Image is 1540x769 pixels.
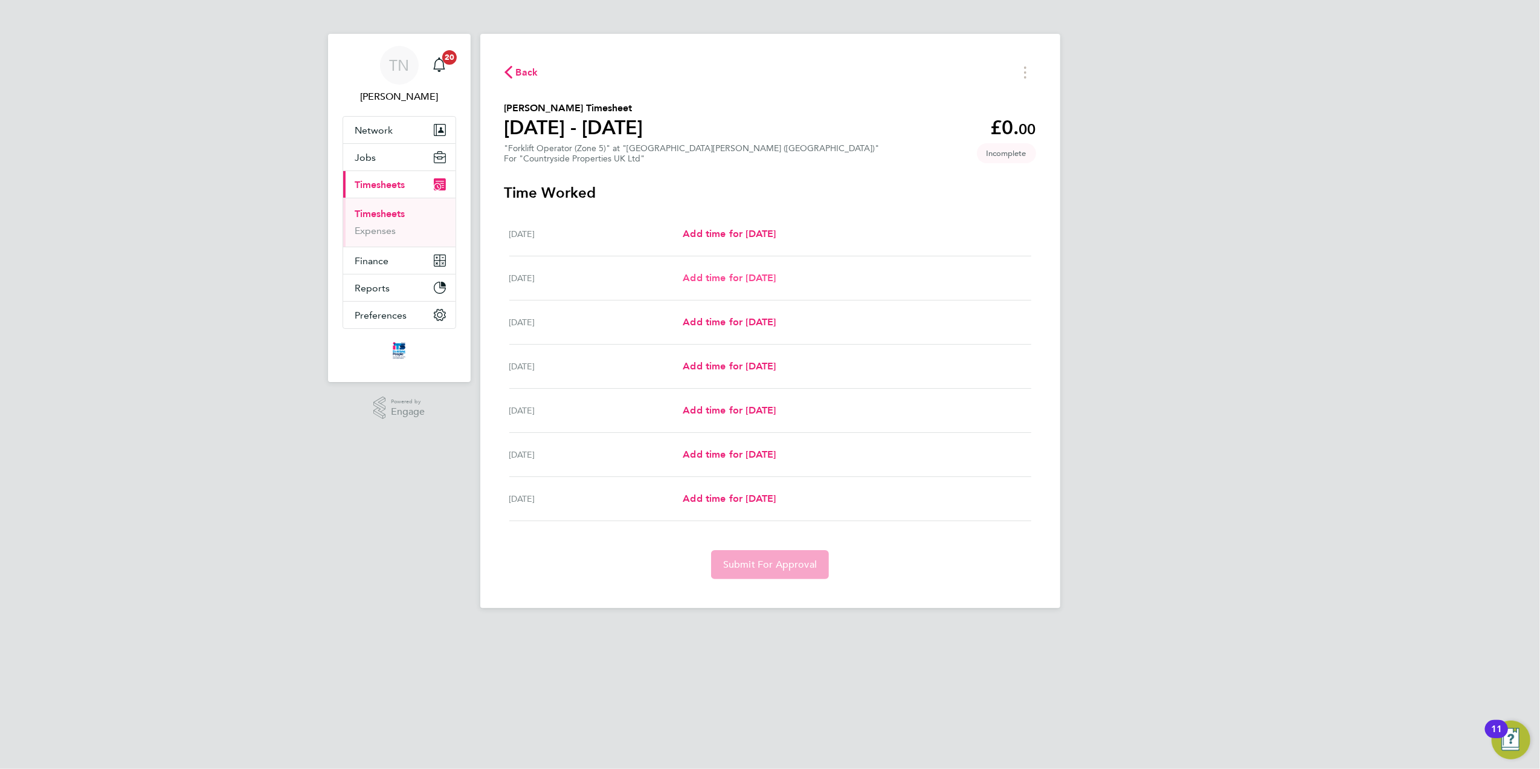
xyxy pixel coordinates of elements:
div: For "Countryside Properties UK Ltd" [504,154,880,164]
a: TN[PERSON_NAME] [343,46,456,104]
a: Add time for [DATE] [683,403,776,418]
span: TN [389,57,409,73]
span: Engage [391,407,425,417]
nav: Main navigation [328,34,471,382]
button: Jobs [343,144,456,170]
span: Tom Newton [343,89,456,104]
a: Add time for [DATE] [683,315,776,329]
a: Add time for [DATE] [683,227,776,241]
button: Finance [343,247,456,274]
div: [DATE] [509,492,683,506]
span: Back [516,65,538,80]
span: Add time for [DATE] [683,493,776,504]
span: Powered by [391,397,425,407]
div: "Forklift Operator (Zone 5)" at "[GEOGRAPHIC_DATA][PERSON_NAME] ([GEOGRAPHIC_DATA])" [504,143,880,164]
img: itsconstruction-logo-retina.png [390,341,407,360]
a: Expenses [355,225,396,236]
span: Add time for [DATE] [683,360,776,372]
span: Reports [355,282,390,294]
a: Add time for [DATE] [683,359,776,374]
span: Add time for [DATE] [683,404,776,416]
a: Add time for [DATE] [683,492,776,506]
div: Timesheets [343,198,456,247]
button: Reports [343,274,456,301]
button: Timesheets Menu [1014,63,1036,82]
h2: [PERSON_NAME] Timesheet [504,101,643,115]
button: Network [343,117,456,143]
app-decimal: £0. [991,116,1036,139]
span: Network [355,125,393,136]
span: 00 [1019,120,1036,138]
span: Add time for [DATE] [683,449,776,460]
a: Add time for [DATE] [683,271,776,285]
div: [DATE] [509,403,683,418]
button: Timesheets [343,171,456,198]
span: Timesheets [355,179,405,190]
span: Jobs [355,152,376,163]
span: This timesheet is Incomplete. [977,143,1036,163]
div: [DATE] [509,271,683,285]
div: [DATE] [509,315,683,329]
span: 20 [442,50,457,65]
span: Finance [355,255,389,267]
div: 11 [1491,729,1502,745]
h3: Time Worked [504,183,1036,203]
a: 20 [427,46,451,85]
a: Timesheets [355,208,405,219]
span: Add time for [DATE] [683,316,776,328]
div: [DATE] [509,359,683,374]
h1: [DATE] - [DATE] [504,115,643,140]
a: Go to home page [343,341,456,360]
div: [DATE] [509,447,683,462]
span: Add time for [DATE] [683,272,776,284]
button: Back [504,65,538,80]
span: Add time for [DATE] [683,228,776,239]
a: Add time for [DATE] [683,447,776,462]
a: Powered byEngage [373,397,425,420]
button: Preferences [343,302,456,328]
button: Open Resource Center, 11 new notifications [1492,721,1530,759]
span: Preferences [355,310,407,321]
div: [DATE] [509,227,683,241]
